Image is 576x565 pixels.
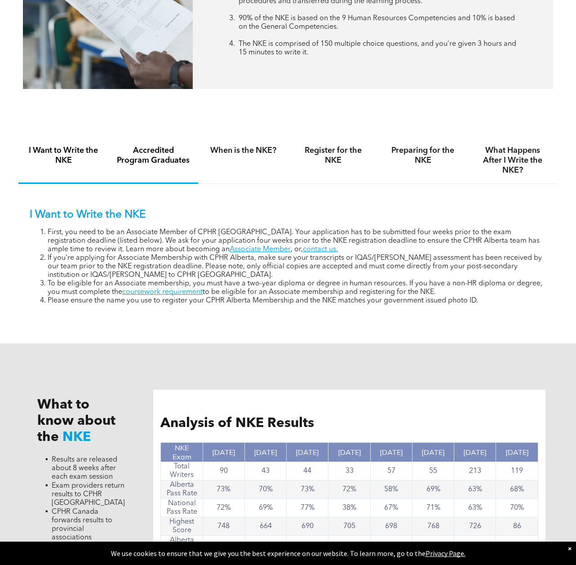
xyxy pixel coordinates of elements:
td: 537 [328,536,370,563]
td: 70% [244,480,286,499]
td: 535 [370,536,412,563]
h4: When is the NKE? [206,146,280,156]
td: 70% [496,499,538,517]
h4: Register for the NKE [296,146,370,165]
td: 73% [287,480,328,499]
td: 698 [370,517,412,536]
td: 57 [370,462,412,480]
h4: Accredited Program Graduates [116,146,190,165]
a: Privacy Page. [425,549,465,558]
td: 72% [203,499,244,517]
td: 69% [412,480,454,499]
td: 63% [454,480,496,499]
td: 90 [203,462,244,480]
td: 33 [328,462,370,480]
td: National Pass Rate [161,499,203,517]
div: Dismiss notification [568,544,572,553]
td: 690 [287,517,328,536]
td: Total Writers [161,462,203,480]
td: 55 [412,462,454,480]
td: Alberta Pass Rate [161,480,203,499]
td: 44 [287,462,328,480]
span: CPHR Canada forwards results to provincial associations [52,508,112,541]
a: coursework requirement [122,289,203,296]
td: 726 [454,517,496,536]
td: 748 [203,517,244,536]
th: [DATE] [287,443,328,462]
th: [DATE] [244,443,286,462]
td: 38% [328,499,370,517]
h4: What Happens After I Write the NKE? [476,146,549,175]
td: 86 [496,517,538,536]
li: First, you need to be an Associate Member of CPHR [GEOGRAPHIC_DATA]. Your application has to be s... [48,228,546,254]
td: Highest Score [161,517,203,536]
th: [DATE] [370,443,412,462]
td: 43 [244,462,286,480]
td: 768 [412,517,454,536]
span: Exam providers return results to CPHR [GEOGRAPHIC_DATA] [52,482,125,507]
td: 77% [287,499,328,517]
td: 69% [244,499,286,517]
li: If you’re applying for Associate Membership with CPHR Alberta, make sure your transcripts or IQAS... [48,254,546,280]
span: Analysis of NKE Results [160,417,314,430]
td: 546 [412,536,454,563]
td: 532 [454,536,496,563]
th: [DATE] [496,443,538,462]
th: [DATE] [412,443,454,462]
td: 537 [244,536,286,563]
span: NKE [62,431,91,444]
td: 73% [203,480,244,499]
td: 67% [370,499,412,517]
td: 71% [412,499,454,517]
td: 705 [328,517,370,536]
td: 63% [454,499,496,517]
span: Results are released about 8 weeks after each exam session [52,456,117,480]
li: Please ensure the name you use to register your CPHR Alberta Membership and the NKE matches your ... [48,297,546,305]
a: Associate Member [230,246,291,253]
td: 58% [370,480,412,499]
td: Alberta Average Score [161,536,203,563]
a: contact us. [303,246,338,253]
h4: I Want to Write the NKE [27,146,100,165]
th: [DATE] [328,443,370,462]
li: To be eligible for an Associate membership, you must have a two-year diploma or degree in human r... [48,280,546,297]
td: 72% [328,480,370,499]
span: 90% of the NKE is based on the 9 Human Resources Competencies and 10% is based on the General Com... [239,15,515,31]
span: The NKE is comprised of 150 multiple choice questions, and you’re given 3 hours and 15 minutes to... [239,40,516,56]
td: 550 [203,536,244,563]
td: 664 [244,517,286,536]
td: 119 [496,462,538,480]
td: 213 [454,462,496,480]
h4: Preparing for the NKE [386,146,460,165]
th: [DATE] [203,443,244,462]
td: 540 [287,536,328,563]
th: [DATE] [454,443,496,462]
td: 26 [496,536,538,563]
th: NKE Exam [161,443,203,462]
td: 68% [496,480,538,499]
p: I Want to Write the NKE [30,209,546,222]
span: What to know about the [37,398,115,444]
